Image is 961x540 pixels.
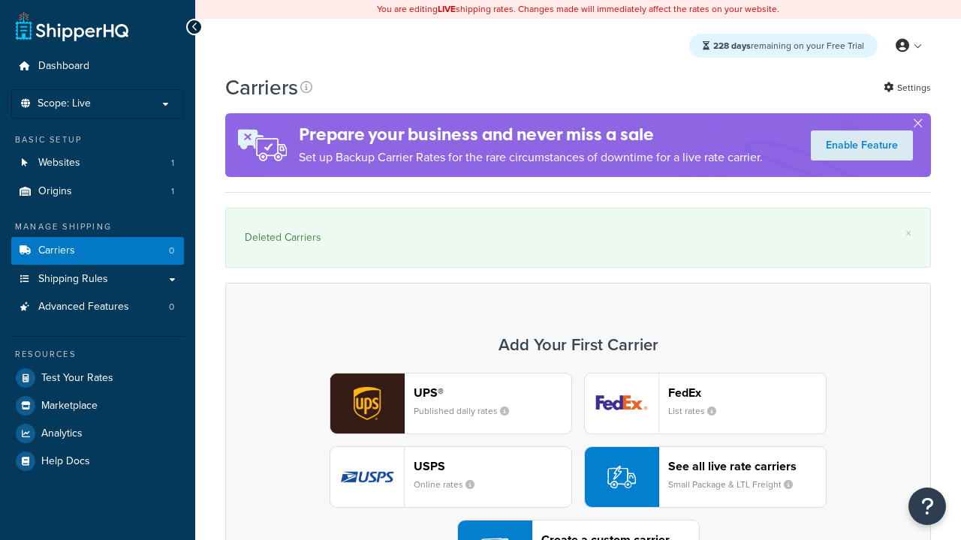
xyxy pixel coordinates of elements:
[11,133,184,146] div: Basic Setup
[225,113,299,177] img: ad-rules-rateshop-fe6ec290ccb7230408bd80ed9643f0289d75e0ffd9eb532fc0e269fcd187b520.png
[38,97,91,110] span: Scope: Live
[11,364,184,391] a: Test Your Rates
[11,149,184,177] a: Websites 1
[584,373,827,434] button: fedEx logoFedExList rates
[414,385,571,400] header: UPS®
[299,147,763,168] p: Set up Backup Carrier Rates for the rare circumstances of downtime for a live rate carrier.
[16,11,128,41] a: ShipperHQ Home
[668,404,728,418] small: List rates
[11,52,184,80] a: Dashboard
[414,404,521,418] small: Published daily rates
[169,244,174,257] span: 0
[11,448,184,475] a: Help Docs
[11,348,184,361] div: Resources
[438,2,456,16] b: LIVE
[884,77,931,98] a: Settings
[668,478,805,491] small: Small Package & LTL Freight
[908,487,946,525] button: Open Resource Center
[11,293,184,321] a: Advanced Features 0
[11,149,184,177] li: Websites
[11,220,184,233] div: Manage Shipping
[245,227,911,248] div: Deleted Carriers
[11,178,184,205] li: Origins
[330,373,404,433] img: ups logo
[585,373,658,433] img: fedEx logo
[38,301,129,313] span: Advanced Features
[905,227,911,239] a: ×
[689,34,878,58] div: remaining on your Free Trial
[38,273,108,286] span: Shipping Rules
[38,185,72,198] span: Origins
[330,446,572,508] button: usps logoUSPSOnline rates
[225,73,298,102] h1: Carriers
[11,178,184,205] a: Origins 1
[41,400,98,412] span: Marketplace
[299,122,763,147] h4: Prepare your business and never miss a sale
[11,237,184,265] a: Carriers 0
[11,265,184,293] a: Shipping Rules
[41,455,90,468] span: Help Docs
[11,293,184,321] li: Advanced Features
[38,244,75,257] span: Carriers
[414,478,487,491] small: Online rates
[11,420,184,447] a: Analytics
[584,446,827,508] button: See all live rate carriersSmall Package & LTL Freight
[38,60,89,73] span: Dashboard
[169,301,174,313] span: 0
[713,39,751,52] strong: 228 days
[330,447,404,507] img: usps logo
[330,373,572,434] button: ups logoUPS®Published daily rates
[11,237,184,265] li: Carriers
[668,385,826,400] header: FedEx
[668,459,826,473] header: See all live rate carriers
[41,372,113,385] span: Test Your Rates
[171,157,174,169] span: 1
[11,392,184,419] a: Marketplace
[171,185,174,198] span: 1
[414,459,571,473] header: USPS
[811,130,913,160] a: Enable Feature
[241,336,915,354] h3: Add Your First Carrier
[41,427,83,440] span: Analytics
[607,463,636,491] img: icon-carrier-liverate-becf4550.svg
[38,157,80,169] span: Websites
